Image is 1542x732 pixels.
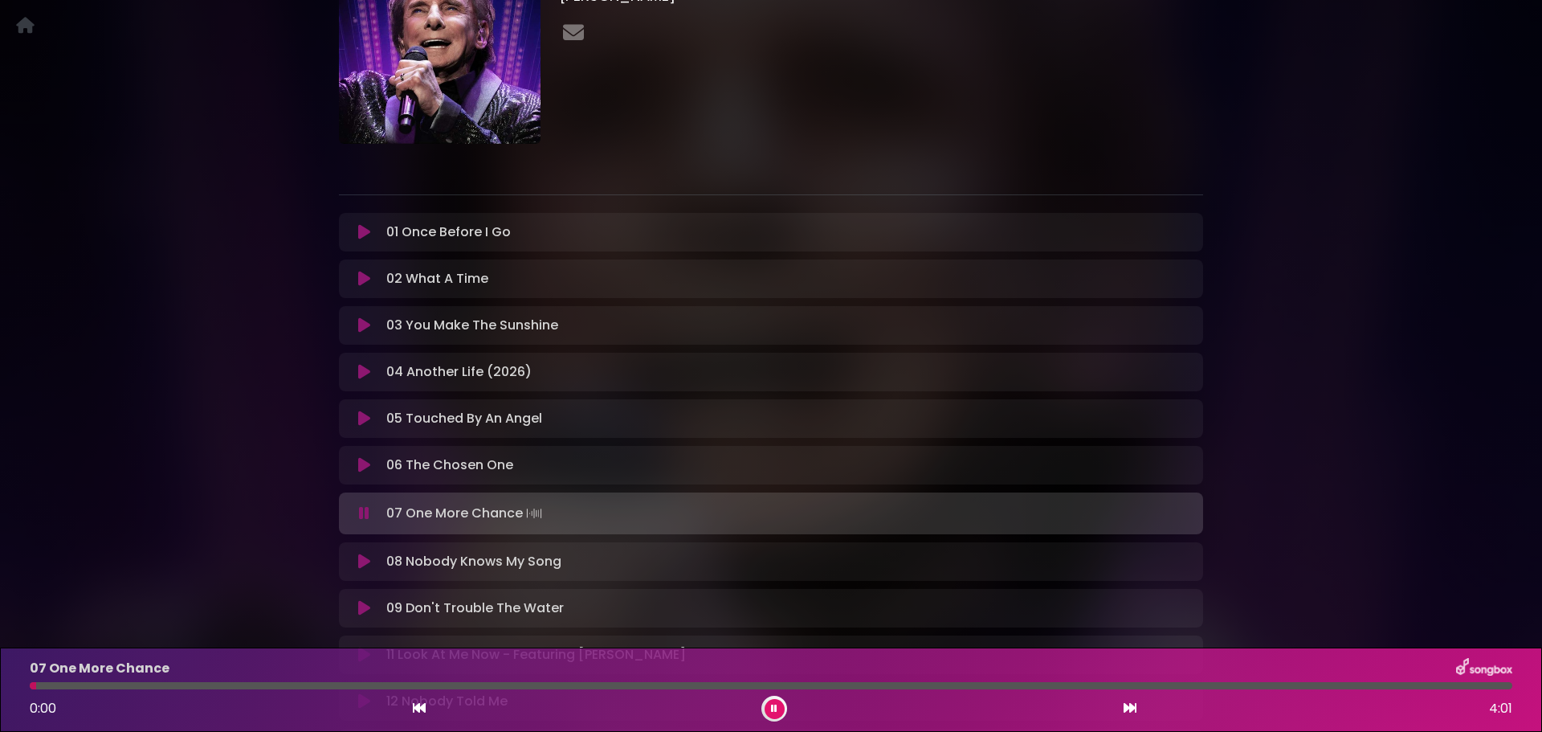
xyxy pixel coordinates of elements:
span: 4:01 [1489,699,1512,718]
p: 07 One More Chance [30,659,169,678]
p: 06 The Chosen One [386,456,513,475]
p: 04 Another Life (2026) [386,362,532,382]
img: waveform4.gif [523,502,545,525]
p: 07 One More Chance [386,502,545,525]
p: 08 Nobody Knows My Song [386,552,561,571]
p: 03 You Make The Sunshine [386,316,558,335]
img: songbox-logo-white.png [1456,658,1512,679]
span: 0:00 [30,699,56,718]
p: 09 Don't Trouble The Water [386,599,564,618]
p: 01 Once Before I Go [386,223,511,242]
p: 11 Look At Me Now - Featuring [PERSON_NAME] [386,645,686,665]
p: 05 Touched By An Angel [386,409,542,428]
p: 02 What A Time [386,269,488,288]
